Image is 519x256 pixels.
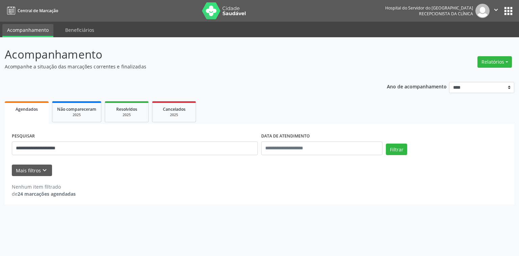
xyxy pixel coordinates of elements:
div: 2025 [57,112,96,118]
span: Cancelados [163,106,186,112]
span: Agendados [16,106,38,112]
a: Central de Marcação [5,5,58,16]
i:  [492,6,500,14]
p: Acompanhamento [5,46,362,63]
i: keyboard_arrow_down [41,167,48,174]
button:  [490,4,502,18]
span: Não compareceram [57,106,96,112]
div: Nenhum item filtrado [12,183,76,190]
img: img [475,4,490,18]
span: Recepcionista da clínica [419,11,473,17]
a: Acompanhamento [2,24,53,37]
button: Mais filtroskeyboard_arrow_down [12,165,52,176]
div: 2025 [110,112,144,118]
label: DATA DE ATENDIMENTO [261,131,310,142]
div: 2025 [157,112,191,118]
strong: 24 marcações agendadas [18,191,76,197]
button: Filtrar [386,144,407,155]
button: apps [502,5,514,17]
button: Relatórios [477,56,512,68]
p: Acompanhe a situação das marcações correntes e finalizadas [5,63,362,70]
label: PESQUISAR [12,131,35,142]
div: de [12,190,76,197]
a: Beneficiários [60,24,99,36]
div: Hospital do Servidor do [GEOGRAPHIC_DATA] [385,5,473,11]
span: Central de Marcação [18,8,58,14]
span: Resolvidos [116,106,137,112]
p: Ano de acompanhamento [387,82,447,90]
